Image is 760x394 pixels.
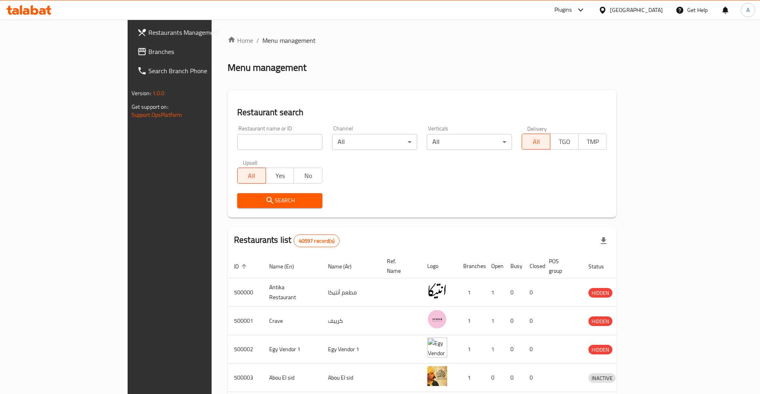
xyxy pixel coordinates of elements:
[549,256,572,276] span: POS group
[457,278,485,307] td: 1
[244,196,316,206] span: Search
[582,136,604,148] span: TMP
[457,254,485,278] th: Branches
[269,170,291,182] span: Yes
[427,309,447,329] img: Crave
[610,6,663,14] div: [GEOGRAPHIC_DATA]
[256,36,259,45] li: /
[387,256,411,276] span: Ref. Name
[131,61,254,80] a: Search Branch Phone
[523,307,542,335] td: 0
[132,88,151,98] span: Version:
[152,88,165,98] span: 1.0.0
[266,168,294,184] button: Yes
[237,168,266,184] button: All
[148,47,248,56] span: Branches
[554,5,572,15] div: Plugins
[328,262,362,271] span: Name (Ar)
[457,364,485,392] td: 1
[294,168,322,184] button: No
[234,234,340,247] h2: Restaurants list
[427,281,447,301] img: Antika Restaurant
[746,6,750,14] span: A
[269,262,304,271] span: Name (En)
[588,373,616,383] div: INACTIVE
[132,102,168,112] span: Get support on:
[263,335,322,364] td: Egy Vendor 1
[588,317,612,326] span: HIDDEN
[148,66,248,76] span: Search Branch Phone
[504,254,523,278] th: Busy
[332,134,417,150] div: All
[504,278,523,307] td: 0
[148,28,248,37] span: Restaurants Management
[523,335,542,364] td: 0
[322,335,380,364] td: Egy Vendor 1
[485,335,504,364] td: 1
[427,338,447,358] img: Egy Vendor 1
[485,254,504,278] th: Open
[504,335,523,364] td: 0
[421,254,457,278] th: Logo
[588,288,612,298] span: HIDDEN
[578,134,607,150] button: TMP
[525,136,547,148] span: All
[228,61,306,74] h2: Menu management
[522,134,550,150] button: All
[297,170,319,182] span: No
[322,307,380,335] td: كرييف
[588,316,612,326] div: HIDDEN
[588,374,616,383] span: INACTIVE
[322,278,380,307] td: مطعم أنتيكا
[294,234,340,247] div: Total records count
[550,134,579,150] button: TGO
[504,307,523,335] td: 0
[427,366,447,386] img: Abou El sid
[237,193,322,208] button: Search
[262,36,316,45] span: Menu management
[241,170,263,182] span: All
[485,364,504,392] td: 0
[263,307,322,335] td: Crave
[237,106,607,118] h2: Restaurant search
[523,278,542,307] td: 0
[457,307,485,335] td: 1
[485,278,504,307] td: 1
[485,307,504,335] td: 1
[131,42,254,61] a: Branches
[527,126,547,131] label: Delivery
[457,335,485,364] td: 1
[228,36,616,45] nav: breadcrumb
[243,160,258,165] label: Upsell
[131,23,254,42] a: Restaurants Management
[294,237,339,245] span: 40597 record(s)
[504,364,523,392] td: 0
[263,364,322,392] td: Abou El sid
[594,231,613,250] div: Export file
[523,254,542,278] th: Closed
[588,345,612,354] span: HIDDEN
[322,364,380,392] td: Abou El sid
[132,110,182,120] a: Support.OpsPlatform
[237,134,322,150] input: Search for restaurant name or ID..
[263,278,322,307] td: Antika Restaurant
[427,134,512,150] div: All
[234,262,249,271] span: ID
[523,364,542,392] td: 0
[554,136,576,148] span: TGO
[588,262,614,271] span: Status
